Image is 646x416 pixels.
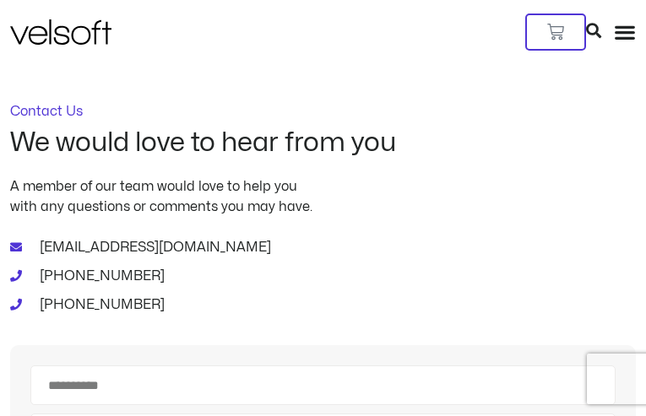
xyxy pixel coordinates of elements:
[35,237,271,257] span: [EMAIL_ADDRESS][DOMAIN_NAME]
[10,176,636,217] p: A member of our team would love to help you with any questions or comments you may have.
[10,105,636,118] p: Contact Us
[35,266,165,286] span: [PHONE_NUMBER]
[10,128,636,157] h2: We would love to hear from you
[10,19,111,45] img: Velsoft Training Materials
[614,21,636,43] div: Menu Toggle
[35,294,165,315] span: [PHONE_NUMBER]
[10,237,636,257] a: [EMAIL_ADDRESS][DOMAIN_NAME]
